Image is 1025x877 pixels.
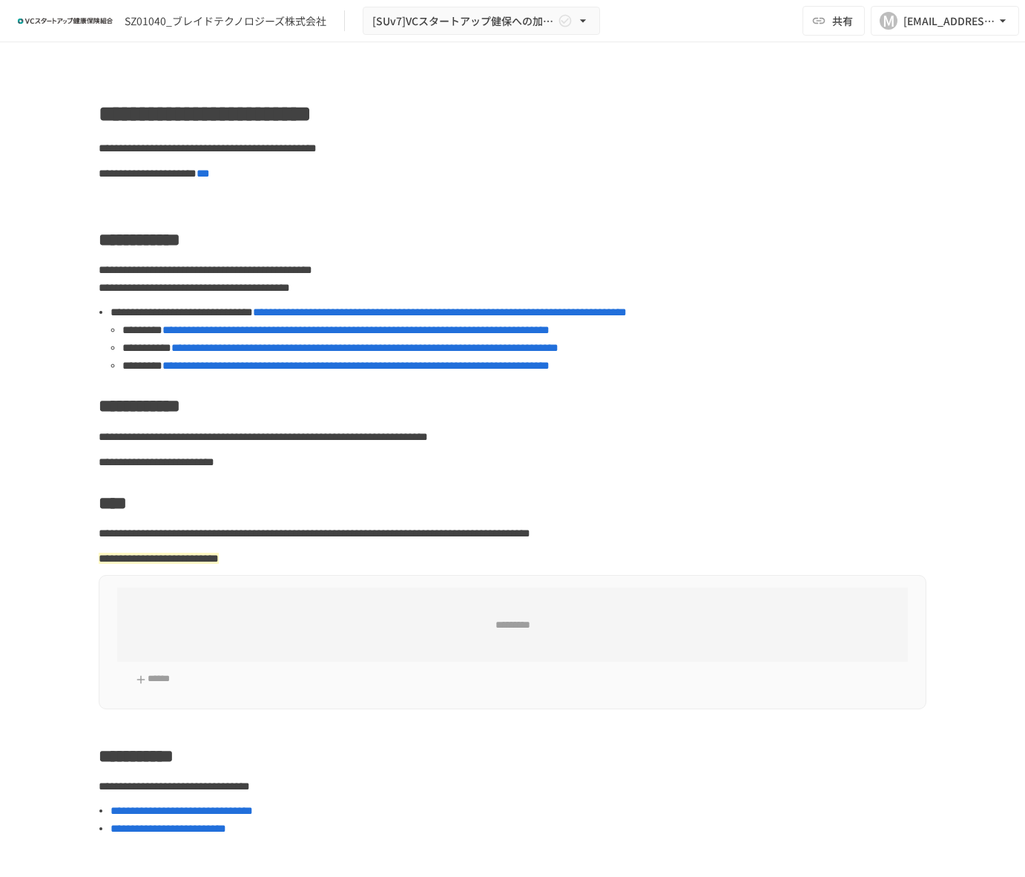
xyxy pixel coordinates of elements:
div: SZ01040_ブレイドテクノロジーズ株式会社 [125,13,326,29]
div: [EMAIL_ADDRESS][DOMAIN_NAME] [903,12,995,30]
button: M[EMAIL_ADDRESS][DOMAIN_NAME] [871,6,1019,36]
span: 共有 [832,13,853,29]
img: ZDfHsVrhrXUoWEWGWYf8C4Fv4dEjYTEDCNvmL73B7ox [18,9,113,33]
div: M [880,12,897,30]
button: 共有 [802,6,865,36]
button: [SUv7]VCスタートアップ健保への加入申請手続き [363,7,600,36]
span: [SUv7]VCスタートアップ健保への加入申請手続き [372,12,555,30]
